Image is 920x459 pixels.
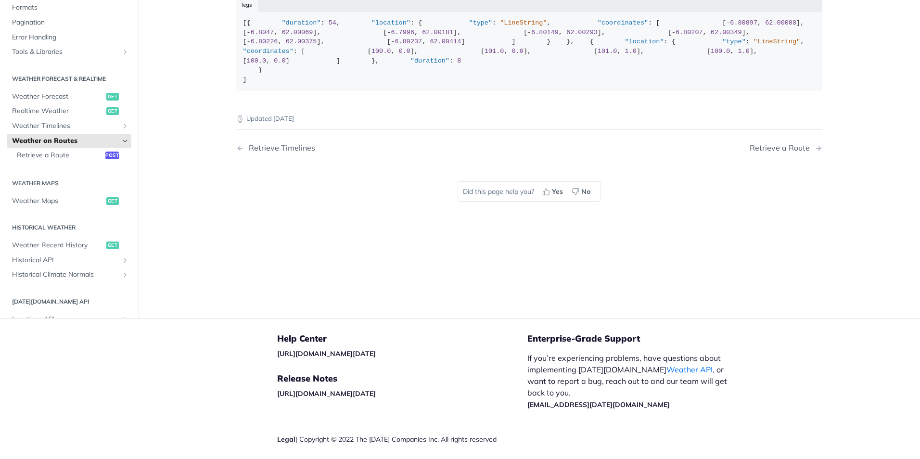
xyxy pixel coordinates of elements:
span: get [106,242,119,249]
span: 62.00293 [566,29,598,36]
div: Retrieve a Route [750,143,815,153]
span: - [726,19,730,26]
a: Next Page: Retrieve a Route [750,143,822,153]
span: 1.0 [738,48,750,55]
a: Weather on RoutesHide subpages for Weather on Routes [7,134,131,148]
span: Weather on Routes [12,136,119,146]
span: - [247,29,251,36]
span: - [247,38,251,45]
nav: Pagination Controls [236,134,822,162]
span: 100.0 [247,57,267,64]
h5: Enterprise-Grade Support [527,333,753,344]
h2: Weather Maps [7,179,131,188]
a: Weather TimelinesShow subpages for Weather Timelines [7,119,131,133]
span: 100.0 [711,48,730,55]
span: Formats [12,3,129,13]
span: post [105,152,119,159]
div: [{ : , : { : , : [ [ , ], [ , ], [ , ], [ , ], [ , ], [ , ], [ , ] ] } }, { : { : , : [ [ , ], [ ... [243,18,816,84]
span: get [106,197,119,205]
span: Retrieve a Route [17,151,103,160]
a: Pagination [7,15,131,30]
a: Weather Mapsget [7,194,131,208]
span: 6.80897 [730,19,757,26]
span: Weather Maps [12,196,104,206]
a: [URL][DOMAIN_NAME][DATE] [277,349,376,358]
span: Error Handling [12,33,129,42]
span: Weather Timelines [12,121,119,131]
a: Legal [277,435,295,444]
a: Weather API [666,365,713,374]
button: No [568,184,596,199]
span: Tools & Libraries [12,47,119,57]
a: Weather Forecastget [7,89,131,104]
a: [URL][DOMAIN_NAME][DATE] [277,389,376,398]
span: get [106,107,119,115]
span: 0.0 [274,57,285,64]
span: 62.00069 [282,29,313,36]
span: 62.00008 [765,19,796,26]
span: 100.0 [371,48,391,55]
a: Tools & LibrariesShow subpages for Tools & Libraries [7,45,131,59]
p: If you’re experiencing problems, have questions about implementing [DATE][DOMAIN_NAME] , or want ... [527,352,737,410]
h2: [DATE][DOMAIN_NAME] API [7,297,131,306]
span: 0.0 [399,48,410,55]
span: "duration" [410,57,449,64]
span: "duration" [282,19,321,26]
span: "LineString" [500,19,547,26]
span: "location" [371,19,410,26]
button: Hide subpages for Weather on Routes [121,137,129,145]
span: 62.00181 [422,29,453,36]
a: Error Handling [7,30,131,45]
a: Historical APIShow subpages for Historical API [7,253,131,268]
span: Historical Climate Normals [12,270,119,280]
a: Weather Recent Historyget [7,238,131,253]
button: Show subpages for Locations API [121,316,129,323]
h2: Historical Weather [7,223,131,232]
span: Yes [552,187,563,197]
span: 62.00375 [286,38,317,45]
span: 0.0 [512,48,524,55]
span: Realtime Weather [12,106,104,116]
span: 101.0 [598,48,617,55]
a: Locations APIShow subpages for Locations API [7,312,131,327]
span: 101.0 [485,48,504,55]
span: 54 [329,19,336,26]
span: Pagination [12,18,129,27]
button: Yes [539,184,568,199]
p: Updated [DATE] [236,114,822,124]
span: 8 [457,57,461,64]
span: 62.00414 [430,38,461,45]
a: Retrieve a Routepost [12,148,131,163]
span: 6.80226 [251,38,278,45]
span: "coordinates" [598,19,648,26]
span: "LineString" [754,38,800,45]
span: 1.0 [625,48,637,55]
a: Historical Climate NormalsShow subpages for Historical Climate Normals [7,268,131,282]
a: Previous Page: Retrieve Timelines [236,143,487,153]
span: "location" [625,38,664,45]
h5: Release Notes [277,373,527,384]
a: [EMAIL_ADDRESS][DATE][DOMAIN_NAME] [527,400,670,409]
span: 6.80149 [531,29,559,36]
button: Show subpages for Historical Climate Normals [121,271,129,279]
span: 6.7996 [391,29,414,36]
span: - [527,29,531,36]
span: "coordinates" [243,48,294,55]
span: 6.8047 [251,29,274,36]
span: 6.80207 [676,29,703,36]
span: Weather Forecast [12,92,104,102]
span: No [581,187,590,197]
button: Show subpages for Tools & Libraries [121,48,129,56]
span: Historical API [12,255,119,265]
div: | Copyright © 2022 The [DATE] Companies Inc. All rights reserved [277,434,527,444]
a: Realtime Weatherget [7,104,131,118]
h5: Help Center [277,333,527,344]
button: Show subpages for Weather Timelines [121,122,129,130]
span: "type" [469,19,492,26]
span: Locations API [12,315,119,324]
span: - [387,29,391,36]
span: - [391,38,395,45]
h2: Weather Forecast & realtime [7,75,131,83]
span: "type" [722,38,746,45]
div: Retrieve Timelines [244,143,315,153]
